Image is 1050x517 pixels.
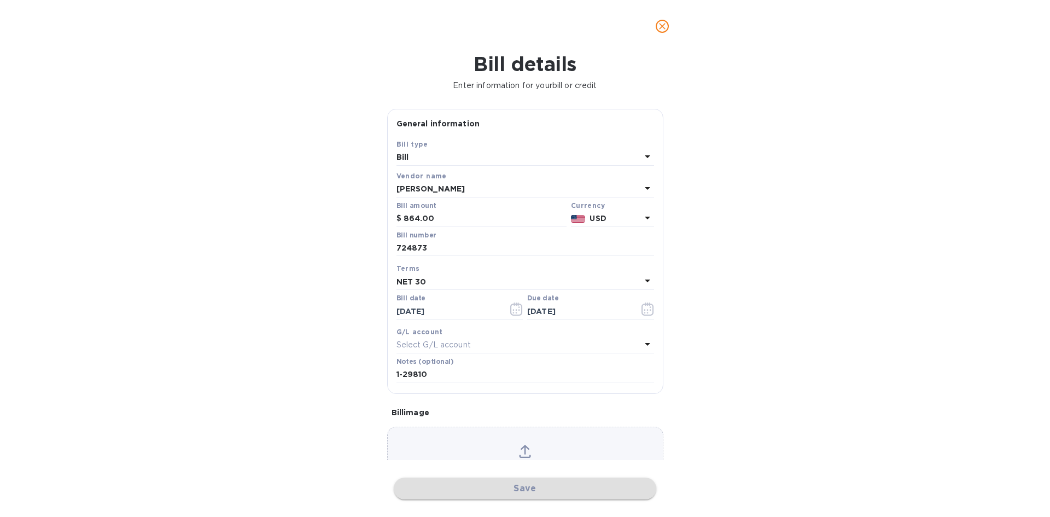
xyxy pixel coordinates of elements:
b: Bill type [396,140,428,148]
b: Bill [396,153,409,161]
h1: Bill details [9,53,1041,75]
b: Terms [396,264,420,272]
input: Select date [396,303,500,320]
label: Bill date [396,295,425,302]
b: General information [396,119,480,128]
label: Due date [527,295,558,302]
b: [PERSON_NAME] [396,184,465,193]
p: Enter information for your bill or credit [9,80,1041,91]
input: Due date [527,303,631,320]
label: Bill amount [396,202,436,209]
label: Bill number [396,232,436,239]
b: G/L account [396,328,443,336]
input: Enter bill number [396,240,654,257]
b: NET 30 [396,277,427,286]
p: Select G/L account [396,339,471,351]
p: Bill image [392,407,659,418]
div: $ [396,211,404,227]
b: Currency [571,201,605,210]
img: USD [571,215,586,223]
b: USD [590,214,606,223]
button: close [649,13,675,39]
label: Notes (optional) [396,358,454,365]
input: $ Enter bill amount [404,211,567,227]
b: Vendor name [396,172,447,180]
input: Enter notes [396,367,654,383]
